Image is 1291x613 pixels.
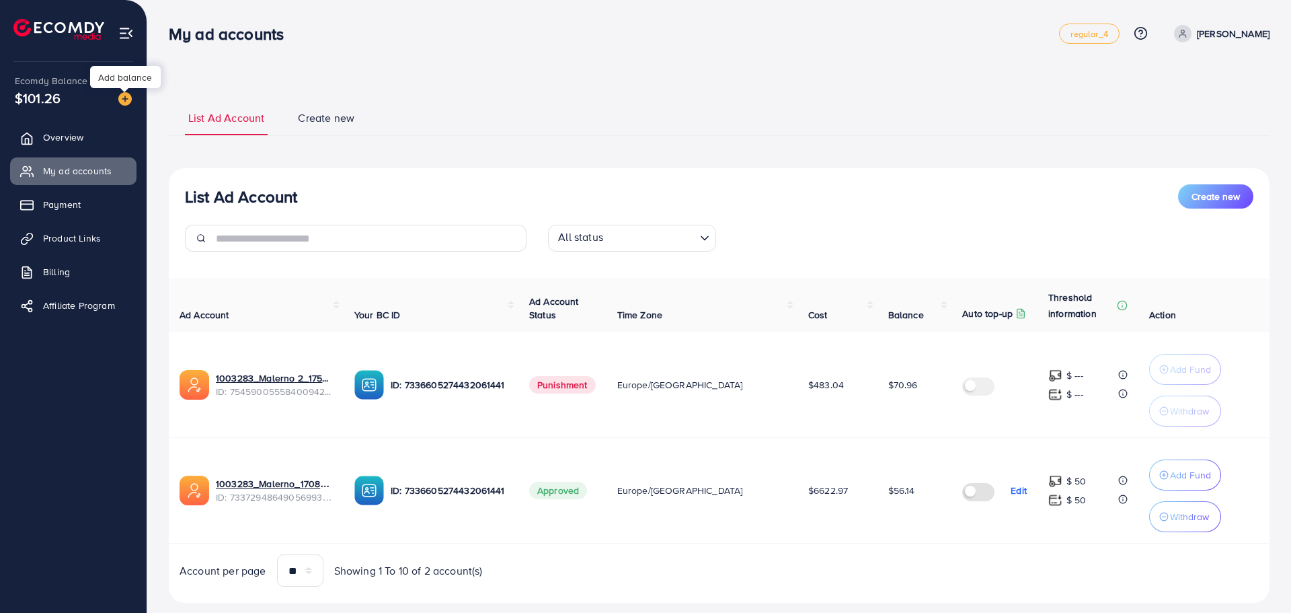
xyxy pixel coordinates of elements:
div: Add balance [90,66,161,88]
img: ic-ads-acc.e4c84228.svg [180,476,209,505]
img: ic-ba-acc.ded83a64.svg [354,370,384,400]
p: $ --- [1066,386,1083,402]
span: $70.96 [888,378,918,392]
img: top-up amount [1048,388,1062,402]
span: $6622.97 [808,484,848,497]
p: ID: 7336605274432061441 [391,482,508,499]
span: Account per page [180,563,266,579]
span: Time Zone [617,308,662,322]
span: Payment [43,198,81,211]
a: [PERSON_NAME] [1169,25,1269,42]
p: Add Fund [1170,467,1211,483]
span: Approved [529,482,587,499]
h3: My ad accounts [169,24,295,44]
a: regular_4 [1059,24,1119,44]
span: $101.26 [15,88,61,108]
p: Withdraw [1170,509,1209,525]
span: Europe/[GEOGRAPHIC_DATA] [617,378,743,392]
span: Ecomdy Balance [15,74,87,87]
a: My ad accounts [10,157,136,184]
div: <span class='underline'>1003283_Malerno 2_1756917040219</span></br>7545900555840094216 [216,371,333,399]
span: Overview [43,131,83,144]
input: Search for option [607,227,695,248]
span: Showing 1 To 10 of 2 account(s) [334,563,483,579]
p: Threshold information [1048,289,1114,322]
p: Add Fund [1170,361,1211,377]
span: regular_4 [1070,30,1107,38]
button: Withdraw [1149,501,1221,532]
a: Payment [10,191,136,218]
img: ic-ba-acc.ded83a64.svg [354,476,384,505]
div: <span class='underline'>1003283_Malerno_1708347095877</span></br>7337294864905699329 [216,477,333,505]
a: Product Links [10,225,136,252]
div: Search for option [548,225,716,252]
span: Billing [43,265,70,279]
span: $483.04 [808,378,844,392]
a: Billing [10,258,136,285]
span: Affiliate Program [43,299,115,312]
iframe: Chat [1234,552,1281,603]
span: Cost [808,308,828,322]
a: Affiliate Program [10,292,136,319]
span: ID: 7545900555840094216 [216,385,333,398]
span: $56.14 [888,484,915,497]
span: My ad accounts [43,164,112,178]
span: Your BC ID [354,308,401,322]
img: top-up amount [1048,474,1062,489]
p: Edit [1011,482,1027,499]
button: Add Fund [1149,460,1221,491]
p: $ 50 [1066,492,1087,508]
img: ic-ads-acc.e4c84228.svg [180,370,209,400]
a: 1003283_Malerno_1708347095877 [216,477,333,491]
img: menu [118,26,134,41]
p: [PERSON_NAME] [1197,26,1269,42]
span: ID: 7337294864905699329 [216,491,333,504]
img: logo [13,19,104,40]
span: Europe/[GEOGRAPHIC_DATA] [617,484,743,497]
span: All status [555,227,606,248]
button: Create new [1178,184,1253,209]
span: Create new [298,110,354,126]
span: Ad Account [180,308,229,322]
a: Overview [10,124,136,151]
img: top-up amount [1048,493,1062,507]
img: top-up amount [1048,369,1062,383]
p: Withdraw [1170,403,1209,419]
button: Add Fund [1149,354,1221,385]
p: ID: 7336605274432061441 [391,377,508,393]
p: Auto top-up [962,305,1013,322]
span: Create new [1191,190,1240,203]
a: 1003283_Malerno 2_1756917040219 [216,371,333,385]
p: $ --- [1066,367,1083,384]
p: $ 50 [1066,473,1087,489]
span: Action [1149,308,1176,322]
span: Punishment [529,376,596,394]
button: Withdraw [1149,396,1221,427]
span: Ad Account Status [529,295,579,322]
img: image [118,92,132,106]
h3: List Ad Account [185,187,297,207]
span: Balance [888,308,924,322]
span: List Ad Account [188,110,264,126]
span: Product Links [43,231,101,245]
